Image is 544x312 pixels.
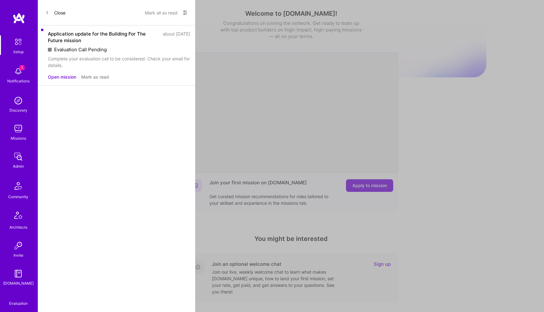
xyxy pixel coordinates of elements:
[48,74,76,80] button: Open mission
[20,65,25,70] span: 1
[12,35,25,48] img: setup
[13,13,25,24] img: logo
[3,280,34,287] div: [DOMAIN_NAME]
[11,178,26,193] img: Community
[48,46,190,53] div: Evaluation Call Pending
[7,78,30,84] div: Notifications
[9,300,28,307] div: Evaluation
[12,150,25,163] img: admin teamwork
[12,122,25,135] img: teamwork
[9,107,27,114] div: Discovery
[13,163,24,170] div: Admin
[145,8,178,18] button: Mark all as read
[48,55,190,69] div: Complete your evaluation call to be considered. Check your email for details.
[48,31,159,44] div: Application update for the Building For The Future mission
[12,65,25,78] img: bell
[8,193,28,200] div: Community
[13,48,24,55] div: Setup
[14,252,23,259] div: Invite
[81,74,109,80] button: Mark as read
[11,135,26,142] div: Missions
[12,94,25,107] img: discovery
[163,31,190,44] div: about [DATE]
[12,239,25,252] img: Invite
[12,267,25,280] img: guide book
[11,209,26,224] img: Architects
[45,8,65,18] button: Close
[9,224,27,231] div: Architects
[16,295,21,300] i: icon SelectionTeam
